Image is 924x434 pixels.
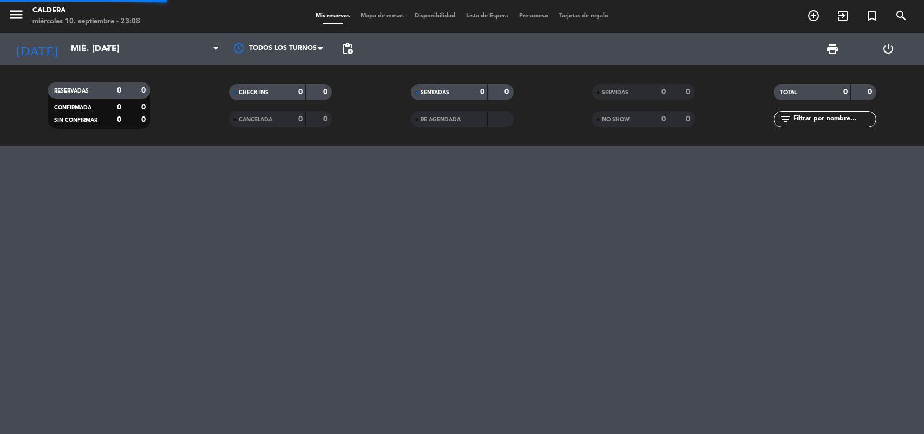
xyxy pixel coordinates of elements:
[310,13,355,19] span: Mis reservas
[8,37,65,61] i: [DATE]
[298,88,303,96] strong: 0
[868,88,874,96] strong: 0
[860,33,916,65] div: LOG OUT
[866,9,879,22] i: turned_in_not
[480,88,484,96] strong: 0
[101,42,114,55] i: arrow_drop_down
[504,88,511,96] strong: 0
[54,105,91,111] span: CONFIRMADA
[895,9,908,22] i: search
[602,117,630,122] span: NO SHOW
[807,9,820,22] i: add_circle_outline
[117,87,121,94] strong: 0
[843,88,848,96] strong: 0
[780,90,797,95] span: TOTAL
[461,13,514,19] span: Lista de Espera
[8,7,24,23] i: menu
[141,87,148,94] strong: 0
[141,116,148,124] strong: 0
[826,42,839,55] span: print
[882,42,895,55] i: power_settings_new
[117,116,121,124] strong: 0
[117,103,121,111] strong: 0
[686,88,692,96] strong: 0
[421,117,461,122] span: RE AGENDADA
[239,117,272,122] span: CANCELADA
[341,42,354,55] span: pending_actions
[836,9,849,22] i: exit_to_app
[298,115,303,123] strong: 0
[323,88,330,96] strong: 0
[54,118,97,123] span: SIN CONFIRMAR
[554,13,614,19] span: Tarjetas de regalo
[32,5,140,16] div: Caldera
[323,115,330,123] strong: 0
[661,88,666,96] strong: 0
[409,13,461,19] span: Disponibilidad
[355,13,409,19] span: Mapa de mesas
[686,115,692,123] strong: 0
[421,90,449,95] span: SENTADAS
[8,7,24,27] button: menu
[141,103,148,111] strong: 0
[32,16,140,27] div: miércoles 10. septiembre - 23:08
[661,115,666,123] strong: 0
[779,113,792,126] i: filter_list
[54,88,89,94] span: RESERVADAS
[514,13,554,19] span: Pre-acceso
[602,90,628,95] span: SERVIDAS
[239,90,268,95] span: CHECK INS
[792,113,876,125] input: Filtrar por nombre...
